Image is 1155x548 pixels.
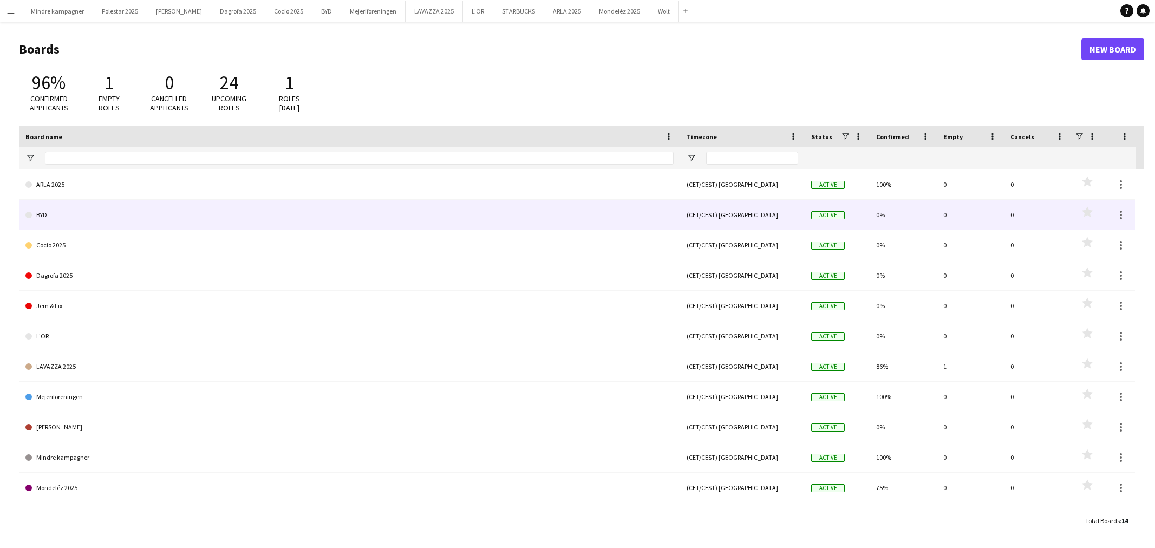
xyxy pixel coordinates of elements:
a: Cocio 2025 [25,230,674,260]
div: 100% [870,442,937,472]
span: 96% [32,71,66,95]
div: 0 [937,412,1004,442]
span: 1 [105,71,114,95]
span: Active [811,484,845,492]
span: Empty roles [99,94,120,113]
div: (CET/CEST) [GEOGRAPHIC_DATA] [680,442,805,472]
button: ARLA 2025 [544,1,590,22]
div: (CET/CEST) [GEOGRAPHIC_DATA] [680,351,805,381]
span: 1 [285,71,294,95]
button: BYD [312,1,341,22]
div: 0 [937,291,1004,321]
span: Status [811,133,832,141]
div: (CET/CEST) [GEOGRAPHIC_DATA] [680,291,805,321]
button: Mejeriforeningen [341,1,406,22]
button: Cocio 2025 [265,1,312,22]
button: Mindre kampagner [22,1,93,22]
span: Active [811,181,845,189]
button: L'OR [463,1,493,22]
span: Active [811,242,845,250]
span: Upcoming roles [212,94,246,113]
div: 0 [1004,260,1071,290]
a: LAVAZZA 2025 [25,351,674,382]
span: 24 [220,71,238,95]
a: Jem & Fix [25,291,674,321]
div: 100% [870,169,937,199]
button: [PERSON_NAME] [147,1,211,22]
a: Mindre kampagner [25,442,674,473]
div: 0 [937,260,1004,290]
a: Mondeléz 2025 [25,473,674,503]
div: 0 [937,321,1004,351]
span: Active [811,454,845,462]
a: Mejeriforeningen [25,382,674,412]
div: 0 [937,473,1004,503]
a: Dagrofa 2025 [25,260,674,291]
span: Confirmed applicants [30,94,68,113]
a: New Board [1081,38,1144,60]
span: Active [811,393,845,401]
div: 0 [1004,412,1071,442]
div: 0% [870,291,937,321]
a: L'OR [25,321,674,351]
div: 0 [1004,169,1071,199]
div: (CET/CEST) [GEOGRAPHIC_DATA] [680,260,805,290]
button: Polestar 2025 [93,1,147,22]
span: 0 [165,71,174,95]
span: Total Boards [1085,517,1120,525]
div: 0% [870,321,937,351]
div: 0 [1004,321,1071,351]
div: 0 [1004,442,1071,472]
div: 0 [1004,200,1071,230]
button: STARBUCKS [493,1,544,22]
span: Roles [DATE] [279,94,300,113]
div: 0% [870,260,937,290]
div: (CET/CEST) [GEOGRAPHIC_DATA] [680,382,805,412]
div: (CET/CEST) [GEOGRAPHIC_DATA] [680,412,805,442]
div: : [1085,510,1128,531]
span: Active [811,423,845,432]
span: 14 [1121,517,1128,525]
span: Timezone [687,133,717,141]
div: 0 [1004,473,1071,503]
a: ARLA 2025 [25,169,674,200]
a: BYD [25,200,674,230]
div: 0 [937,230,1004,260]
div: 0 [1004,351,1071,381]
div: 0 [1004,382,1071,412]
div: 100% [870,382,937,412]
div: 0% [870,200,937,230]
div: 1 [937,351,1004,381]
button: Open Filter Menu [687,153,696,163]
span: Active [811,211,845,219]
input: Board name Filter Input [45,152,674,165]
div: (CET/CEST) [GEOGRAPHIC_DATA] [680,473,805,503]
div: 0% [870,230,937,260]
span: Cancels [1010,133,1034,141]
div: 0 [937,200,1004,230]
div: (CET/CEST) [GEOGRAPHIC_DATA] [680,169,805,199]
div: 75% [870,473,937,503]
button: LAVAZZA 2025 [406,1,463,22]
input: Timezone Filter Input [706,152,798,165]
div: (CET/CEST) [GEOGRAPHIC_DATA] [680,230,805,260]
a: [PERSON_NAME] [25,412,674,442]
button: Wolt [649,1,679,22]
span: Active [811,363,845,371]
div: 0% [870,412,937,442]
span: Board name [25,133,62,141]
div: 0 [1004,291,1071,321]
div: 0 [937,442,1004,472]
button: Dagrofa 2025 [211,1,265,22]
h1: Boards [19,41,1081,57]
span: Active [811,332,845,341]
div: 86% [870,351,937,381]
div: (CET/CEST) [GEOGRAPHIC_DATA] [680,321,805,351]
div: 0 [937,382,1004,412]
span: Active [811,272,845,280]
span: Active [811,302,845,310]
span: Empty [943,133,963,141]
span: Cancelled applicants [150,94,188,113]
span: Confirmed [876,133,909,141]
div: 0 [937,169,1004,199]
